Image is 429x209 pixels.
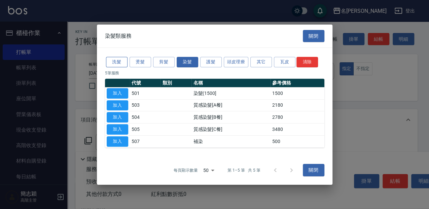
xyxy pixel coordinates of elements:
td: 1500 [271,87,324,99]
button: 其它 [250,57,272,67]
button: 關閉 [303,164,324,176]
button: 燙髮 [130,57,151,67]
th: 參考價格 [271,79,324,88]
button: 洗髮 [106,57,128,67]
button: 頭皮理療 [224,57,249,67]
td: 2180 [271,99,324,111]
button: 護髮 [200,57,222,67]
td: 質感染髮[B餐] [191,111,270,124]
td: 501 [130,87,161,99]
p: 第 1–5 筆 共 5 筆 [227,167,260,173]
td: 503 [130,99,161,111]
button: 染髮 [177,57,198,67]
td: 染髮(1500] [191,87,270,99]
button: 加入 [107,112,128,123]
th: 代號 [130,79,161,88]
td: 補染 [191,135,270,147]
p: 5 筆服務 [105,70,324,76]
button: 關閉 [303,30,324,42]
button: 加入 [107,88,128,99]
td: 500 [271,135,324,147]
td: 507 [130,135,161,147]
span: 染髮類服務 [105,33,132,39]
td: 2780 [271,111,324,124]
td: 質感染髮[A餐] [191,99,270,111]
button: 清除 [296,57,318,67]
p: 每頁顯示數量 [174,167,198,173]
th: 類別 [160,79,191,88]
button: 加入 [107,124,128,135]
div: 50 [201,161,217,179]
button: 加入 [107,136,128,147]
th: 名稱 [191,79,270,88]
td: 504 [130,111,161,124]
td: 505 [130,123,161,135]
button: 瓦皮 [274,57,295,67]
button: 剪髮 [153,57,175,67]
td: 3480 [271,123,324,135]
td: 質感染髮[C餐] [191,123,270,135]
button: 加入 [107,100,128,110]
